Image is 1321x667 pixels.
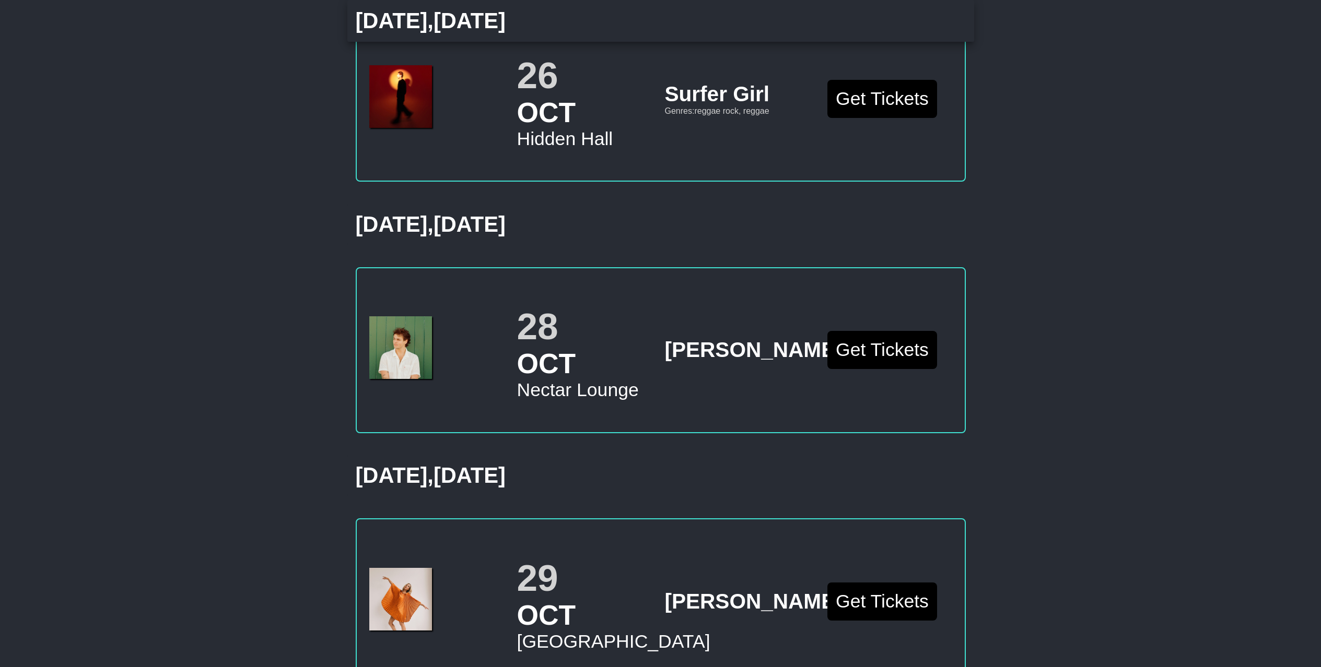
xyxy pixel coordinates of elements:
h1: 28 [517,305,657,348]
h2: OCT [517,348,657,379]
h3: [DATE] , [DATE] [356,455,974,496]
h1: 29 [517,557,657,599]
img: Anya Marina [369,568,432,630]
img: Jonah Marais [369,316,432,379]
p: Hidden Hall [517,128,657,150]
h2: OCT [517,97,657,128]
button: Get Tickets [827,80,937,118]
strong: [PERSON_NAME] [665,338,843,362]
a: [PERSON_NAME] [665,340,843,361]
div: Genres: reggae rock, reggae [665,106,804,116]
strong: Surfer Girl [665,82,770,106]
img: Surfer Girl [369,65,432,128]
button: Get Tickets [827,582,937,621]
h3: [DATE] , [DATE] [356,204,974,245]
a: [PERSON_NAME] [665,592,843,613]
button: Get Tickets [827,331,937,369]
h2: OCT [517,599,657,631]
strong: [PERSON_NAME] [665,589,843,613]
p: Nectar Lounge [517,379,657,401]
p: [GEOGRAPHIC_DATA] [517,631,657,652]
a: Surfer Girl [665,85,770,105]
h1: 26 [517,54,657,97]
